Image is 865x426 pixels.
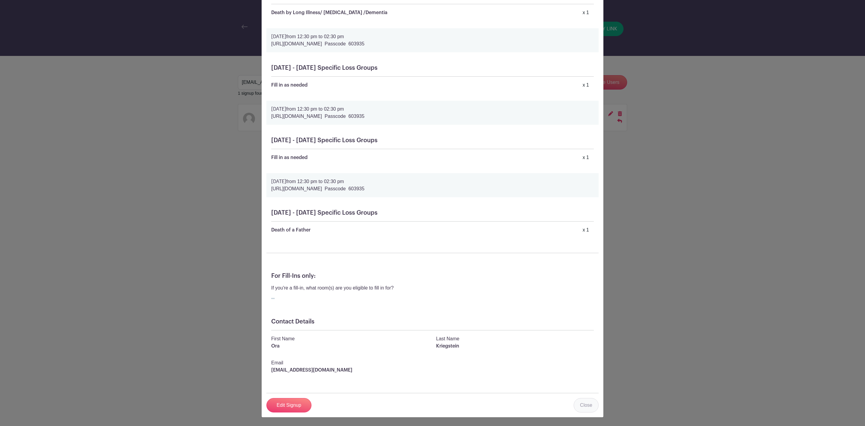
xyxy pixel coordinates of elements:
h5: [DATE] - [DATE] Specific Loss Groups [271,137,594,144]
p: First Name [271,335,429,342]
p: [URL][DOMAIN_NAME] Passcode 603935 [271,185,594,192]
h5: [DATE] - [DATE] Specific Loss Groups [271,64,594,72]
p: Last Name [436,335,594,342]
p: Fill in as needed [271,154,308,161]
p: Email [271,359,594,366]
p: "" [271,296,394,304]
h5: [DATE] - [DATE] Specific Loss Groups [271,209,594,216]
h5: Contact Details [271,318,594,325]
strong: [DATE] [271,179,286,184]
p: If you're a fill-in, what room(s) are you eligible to fill in for? [271,284,394,292]
p: Ora [271,342,429,350]
div: x 1 [583,154,589,161]
p: Kriegstein [436,342,594,350]
p: [URL][DOMAIN_NAME] Passcode 603935 [271,40,594,48]
h5: For Fill-Ins only: [271,272,594,280]
p: from 12:30 pm to 02:30 pm [271,178,594,185]
p: Death by Long Illness/ [MEDICAL_DATA] /Dementia [271,9,387,16]
div: x 1 [583,226,589,234]
p: [URL][DOMAIN_NAME] Passcode 603935 [271,113,594,120]
p: [EMAIL_ADDRESS][DOMAIN_NAME] [271,366,594,374]
p: from 12:30 pm to 02:30 pm [271,106,594,113]
p: from 12:30 pm to 02:30 pm [271,33,594,40]
a: Close [574,398,599,412]
p: Fill in as needed [271,81,308,89]
strong: [DATE] [271,107,286,112]
a: Edit Signup [266,398,311,412]
strong: [DATE] [271,34,286,39]
p: Death of a Father [271,226,311,234]
div: x 1 [583,9,589,16]
div: x 1 [583,81,589,89]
